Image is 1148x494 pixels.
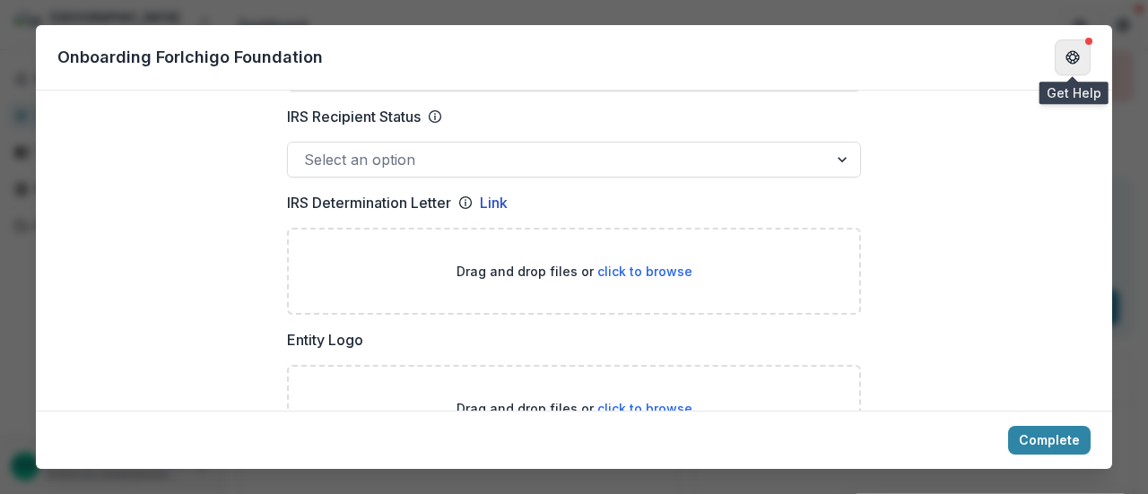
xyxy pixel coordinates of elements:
[287,192,451,213] p: IRS Determination Letter
[57,45,323,69] p: Onboarding For Ichigo Foundation
[597,264,692,279] span: click to browse
[1008,426,1091,455] button: Complete
[457,399,692,418] p: Drag and drop files or
[457,262,692,281] p: Drag and drop files or
[597,401,692,416] span: click to browse
[480,192,508,213] a: Link
[287,329,363,351] p: Entity Logo
[287,106,421,127] p: IRS Recipient Status
[1055,39,1091,75] button: Get Help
